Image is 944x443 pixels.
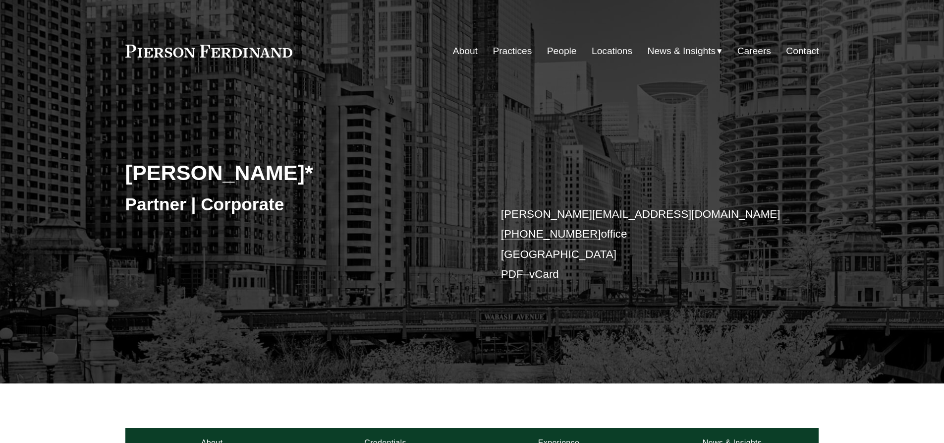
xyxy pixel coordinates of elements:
[786,42,819,61] a: Contact
[125,160,472,186] h2: [PERSON_NAME]*
[648,43,716,60] span: News & Insights
[501,268,523,280] a: PDF
[592,42,632,61] a: Locations
[453,42,478,61] a: About
[547,42,577,61] a: People
[493,42,532,61] a: Practices
[501,208,780,220] a: [PERSON_NAME][EMAIL_ADDRESS][DOMAIN_NAME]
[529,268,559,280] a: vCard
[501,228,601,240] a: [PHONE_NUMBER]
[737,42,771,61] a: Careers
[125,193,472,215] h3: Partner | Corporate
[648,42,722,61] a: folder dropdown
[501,204,790,284] p: office [GEOGRAPHIC_DATA] –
